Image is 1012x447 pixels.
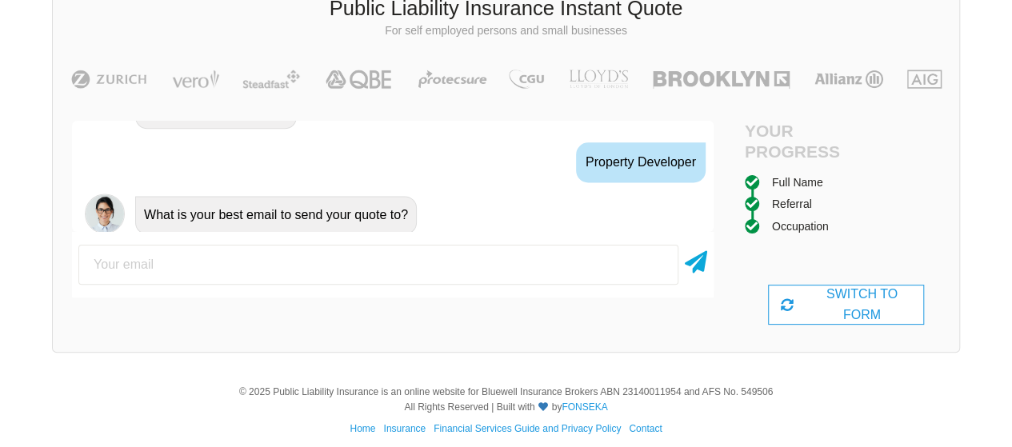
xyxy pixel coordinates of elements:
[806,70,891,89] img: Allianz | Public Liability Insurance
[901,70,948,89] img: AIG | Public Liability Insurance
[576,142,706,182] div: Property Developer
[412,70,493,89] img: Protecsure | Public Liability Insurance
[745,121,846,161] h4: Your Progress
[65,23,947,39] p: For self employed persons and small businesses
[434,423,621,434] a: Financial Services Guide and Privacy Policy
[768,285,924,325] div: SWITCH TO FORM
[316,70,402,89] img: QBE | Public Liability Insurance
[78,245,678,285] input: Your email
[502,70,550,89] img: CGU | Public Liability Insurance
[646,70,796,89] img: Brooklyn | Public Liability Insurance
[236,70,306,89] img: Steadfast | Public Liability Insurance
[772,174,823,191] div: Full Name
[135,196,417,234] div: What is your best email to send your quote to?
[350,423,375,434] a: Home
[629,423,662,434] a: Contact
[64,70,154,89] img: Zurich | Public Liability Insurance
[562,401,607,413] a: FONSEKA
[165,70,226,89] img: Vero | Public Liability Insurance
[772,195,812,213] div: Referral
[772,218,829,235] div: Occupation
[560,70,637,89] img: LLOYD's | Public Liability Insurance
[383,423,426,434] a: Insurance
[85,194,125,233] img: Chatbot | PLI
